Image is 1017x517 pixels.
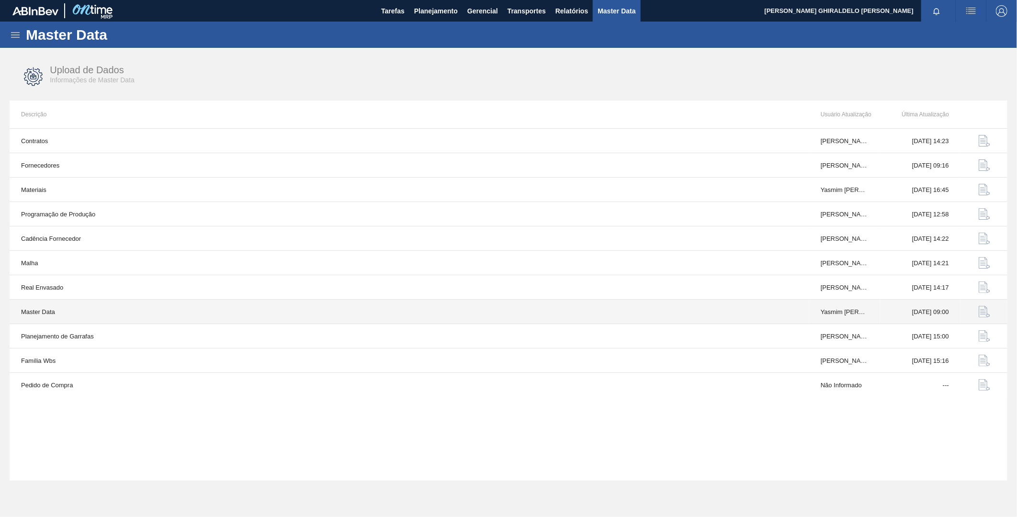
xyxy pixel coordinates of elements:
button: data-upload-icon [973,178,996,201]
td: [PERSON_NAME] [809,324,880,348]
td: [PERSON_NAME] [809,251,880,275]
td: Não Informado [809,373,880,397]
td: [DATE] 15:00 [880,324,960,348]
span: Upload de Dados [50,65,124,75]
span: Master Data [598,5,635,17]
td: [PERSON_NAME] [809,202,880,226]
img: data-upload-icon [979,208,990,220]
td: Real Envasado [10,275,809,300]
td: [DATE] 14:23 [880,129,960,153]
td: Malha [10,251,809,275]
img: Logout [996,5,1007,17]
td: [DATE] 09:00 [880,300,960,324]
button: data-upload-icon [973,154,996,177]
td: [PERSON_NAME] [809,275,880,300]
td: [PERSON_NAME] [809,226,880,251]
img: data-upload-icon [979,281,990,293]
img: data-upload-icon [979,233,990,244]
button: data-upload-icon [973,227,996,250]
img: data-upload-icon [979,159,990,171]
button: data-upload-icon [973,325,996,348]
img: userActions [965,5,977,17]
td: Cadência Fornecedor [10,226,809,251]
button: Notificações [921,4,952,18]
span: Transportes [508,5,546,17]
td: [PERSON_NAME] GHIRALDELO [PERSON_NAME] [809,129,880,153]
button: data-upload-icon [973,373,996,396]
button: data-upload-icon [973,300,996,323]
img: data-upload-icon [979,330,990,342]
td: Contratos [10,129,809,153]
td: [DATE] 12:58 [880,202,960,226]
td: Fornecedores [10,153,809,178]
span: Gerencial [467,5,498,17]
button: data-upload-icon [973,349,996,372]
td: [PERSON_NAME] [PERSON_NAME] do [PERSON_NAME] [809,153,880,178]
button: data-upload-icon [973,202,996,225]
span: Informações de Master Data [50,76,135,84]
td: --- [880,373,960,397]
img: data-upload-icon [979,379,990,391]
th: Última Atualização [880,101,960,128]
span: Relatórios [555,5,588,17]
td: Programação de Produção [10,202,809,226]
img: data-upload-icon [979,355,990,366]
td: Materiais [10,178,809,202]
td: Yasmim [PERSON_NAME] [PERSON_NAME] [809,178,880,202]
td: [DATE] 16:45 [880,178,960,202]
td: [PERSON_NAME] [PERSON_NAME] do [PERSON_NAME] [809,348,880,373]
td: [DATE] 14:21 [880,251,960,275]
td: Yasmim [PERSON_NAME] [PERSON_NAME] [809,300,880,324]
td: [DATE] 14:17 [880,275,960,300]
h1: Master Data [26,29,196,40]
button: data-upload-icon [973,129,996,152]
span: Planejamento [414,5,458,17]
span: Tarefas [381,5,405,17]
td: Master Data [10,300,809,324]
td: [DATE] 14:22 [880,226,960,251]
img: TNhmsLtSVTkK8tSr43FrP2fwEKptu5GPRR3wAAAABJRU5ErkJggg== [12,7,58,15]
img: data-upload-icon [979,257,990,269]
th: Usuário Atualização [809,101,880,128]
td: [DATE] 15:16 [880,348,960,373]
button: data-upload-icon [973,276,996,299]
img: data-upload-icon [979,184,990,195]
td: Família Wbs [10,348,809,373]
td: [DATE] 09:16 [880,153,960,178]
th: Descrição [10,101,809,128]
td: Pedido de Compra [10,373,809,397]
img: data-upload-icon [979,306,990,317]
button: data-upload-icon [973,251,996,274]
td: Planejamento de Garrafas [10,324,809,348]
img: data-upload-icon [979,135,990,146]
